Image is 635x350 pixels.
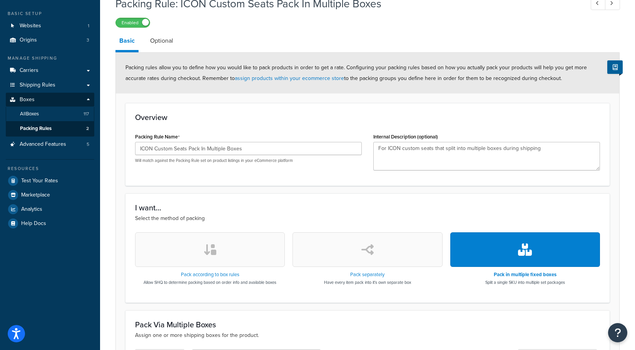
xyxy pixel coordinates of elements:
a: AllBoxes117 [6,107,94,121]
span: 2 [86,125,89,132]
a: Advanced Features5 [6,137,94,152]
p: Have every item pack into it's own separate box [324,279,411,285]
div: Resources [6,165,94,172]
li: Advanced Features [6,137,94,152]
li: Boxes [6,93,94,137]
div: Manage Shipping [6,55,94,62]
label: Internal Description (optional) [373,134,438,140]
span: Packing Rules [20,125,52,132]
p: Assign one or more shipping boxes for the product. [135,331,600,340]
span: 117 [84,111,89,117]
a: Marketplace [6,188,94,202]
span: Websites [20,23,41,29]
a: Optional [146,32,177,50]
a: Websites1 [6,19,94,33]
h3: Pack separately [324,272,411,277]
span: Boxes [20,97,35,103]
h3: Pack according to box rules [144,272,276,277]
p: Allow SHQ to determine packing based on order info and available boxes [144,279,276,285]
label: Packing Rule Name [135,134,180,140]
a: Basic [115,32,139,52]
h3: Pack in multiple fixed boxes [485,272,565,277]
button: Open Resource Center [608,323,627,342]
a: Help Docs [6,217,94,230]
p: Will match against the Packing Rule set on product listings in your eCommerce platform [135,158,362,163]
div: Basic Setup [6,10,94,17]
span: All Boxes [20,111,39,117]
a: assign products within your ecommerce store [235,74,344,82]
span: Analytics [21,206,42,213]
h3: Pack Via Multiple Boxes [135,320,600,329]
li: Websites [6,19,94,33]
a: Packing Rules2 [6,122,94,136]
a: Carriers [6,63,94,78]
span: Marketplace [21,192,50,198]
span: Shipping Rules [20,82,55,88]
a: Shipping Rules [6,78,94,92]
li: Origins [6,33,94,47]
span: Carriers [20,67,38,74]
span: Origins [20,37,37,43]
label: Enabled [116,18,150,27]
span: 5 [87,141,89,148]
span: Advanced Features [20,141,66,148]
span: Help Docs [21,220,46,227]
li: Packing Rules [6,122,94,136]
span: 1 [88,23,89,29]
span: 3 [87,37,89,43]
span: Test Your Rates [21,178,58,184]
a: Test Your Rates [6,174,94,188]
a: Origins3 [6,33,94,47]
a: Boxes [6,93,94,107]
h3: Overview [135,113,600,122]
a: Analytics [6,202,94,216]
button: Show Help Docs [607,60,623,74]
p: Split a single SKU into multiple set packages [485,279,565,285]
span: Packing rules allow you to define how you would like to pack products in order to get a rate. Con... [125,63,587,82]
p: Select the method of packing [135,214,600,223]
h3: I want... [135,203,600,212]
textarea: For ICON custom seats that split into multiple boxes during shipping [373,142,600,170]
